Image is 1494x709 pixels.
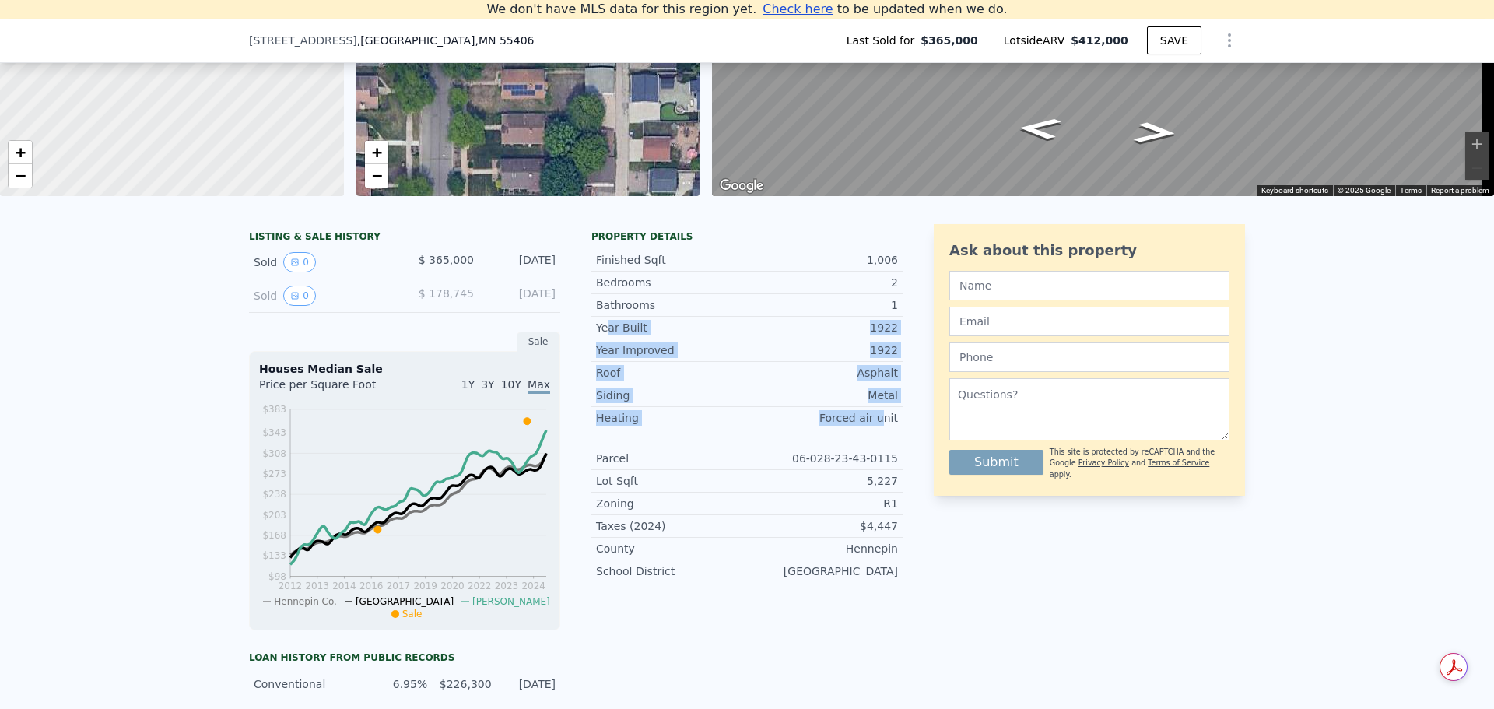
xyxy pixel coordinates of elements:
tspan: 2022 [468,581,492,591]
div: Bedrooms [596,275,747,290]
div: 6.95% [373,676,427,692]
div: This site is protected by reCAPTCHA and the Google and apply. [1050,447,1229,480]
div: 1922 [747,342,898,358]
div: Year Improved [596,342,747,358]
tspan: $343 [262,427,286,438]
tspan: 2016 [359,581,384,591]
span: , [GEOGRAPHIC_DATA] [357,33,535,48]
a: Terms of Service [1148,458,1209,467]
div: County [596,541,747,556]
tspan: $273 [262,469,286,479]
div: $226,300 [437,676,491,692]
span: , MN 55406 [475,34,534,47]
span: Lotside ARV [1004,33,1071,48]
span: + [16,142,26,162]
div: Sold [254,252,392,272]
div: Ask about this property [949,240,1229,261]
div: Metal [747,388,898,403]
div: Hennepin [747,541,898,556]
tspan: $383 [262,404,286,415]
a: Open this area in Google Maps (opens a new window) [716,176,767,196]
div: LISTING & SALE HISTORY [249,230,560,246]
div: Sold [254,286,392,306]
span: 1Y [461,378,475,391]
div: [GEOGRAPHIC_DATA] [747,563,898,579]
input: Phone [949,342,1229,372]
tspan: 2019 [413,581,437,591]
div: Zoning [596,496,747,511]
div: Year Built [596,320,747,335]
span: Last Sold for [847,33,921,48]
tspan: 2013 [305,581,329,591]
span: $412,000 [1071,34,1128,47]
div: Heating [596,410,747,426]
div: 06-028-23-43-0115 [747,451,898,466]
tspan: $98 [268,571,286,582]
span: 3Y [481,378,494,391]
div: Price per Square Foot [259,377,405,402]
div: Loan history from public records [249,651,560,664]
span: 10Y [501,378,521,391]
tspan: 2017 [387,581,411,591]
div: 1922 [747,320,898,335]
div: Property details [591,230,903,243]
span: $365,000 [921,33,978,48]
a: Privacy Policy [1078,458,1129,467]
div: Forced air unit [747,410,898,426]
a: Report a problem [1431,186,1489,195]
a: Zoom out [365,164,388,188]
span: Hennepin Co. [274,596,337,607]
div: Finished Sqft [596,252,747,268]
button: Zoom out [1465,156,1489,180]
span: $ 178,745 [419,287,474,300]
div: Conventional [254,676,363,692]
button: Zoom in [1465,132,1489,156]
div: [DATE] [486,286,556,306]
div: R1 [747,496,898,511]
tspan: 2020 [440,581,465,591]
button: Submit [949,450,1043,475]
a: Terms (opens in new tab) [1400,186,1422,195]
span: Max [528,378,550,394]
div: 1,006 [747,252,898,268]
span: © 2025 Google [1338,186,1391,195]
path: Go South, 41st Ave S [1115,117,1195,149]
span: − [16,166,26,185]
span: [GEOGRAPHIC_DATA] [356,596,454,607]
div: Asphalt [747,365,898,381]
div: Taxes (2024) [596,518,747,534]
a: Zoom in [9,141,32,164]
div: [DATE] [486,252,556,272]
tspan: $133 [262,550,286,561]
img: Google [716,176,767,196]
span: Sale [402,609,423,619]
span: Check here [763,2,833,16]
div: Bathrooms [596,297,747,313]
button: SAVE [1147,26,1201,54]
input: Name [949,271,1229,300]
button: View historical data [283,252,316,272]
span: + [371,142,381,162]
button: Show Options [1214,25,1245,56]
div: 5,227 [747,473,898,489]
div: Roof [596,365,747,381]
button: View historical data [283,286,316,306]
a: Zoom in [365,141,388,164]
tspan: $238 [262,489,286,500]
div: Houses Median Sale [259,361,550,377]
span: [PERSON_NAME] [472,596,550,607]
tspan: 2012 [279,581,303,591]
div: School District [596,563,747,579]
button: Keyboard shortcuts [1261,185,1328,196]
div: [DATE] [501,676,556,692]
tspan: $203 [262,510,286,521]
div: Lot Sqft [596,473,747,489]
tspan: 2024 [521,581,545,591]
path: Go North, 41st Ave S [999,113,1079,145]
input: Email [949,307,1229,336]
div: 2 [747,275,898,290]
tspan: 2014 [332,581,356,591]
div: Siding [596,388,747,403]
span: − [371,166,381,185]
div: $4,447 [747,518,898,534]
